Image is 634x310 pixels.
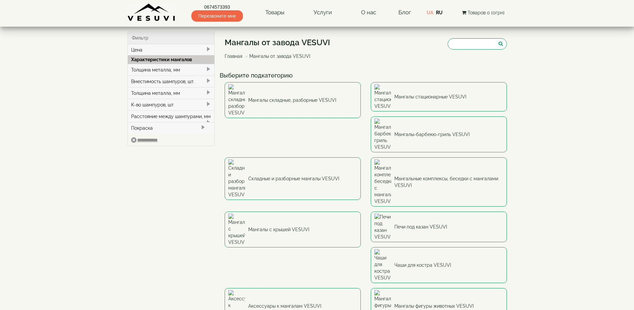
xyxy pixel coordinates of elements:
img: Чаши для костра VESUVI [374,249,391,281]
li: Мангалы от завода VESUVI [244,53,310,60]
div: Характеристики мангалов [128,55,215,64]
img: Мангалы складные, разборные VESUVI [228,84,245,116]
img: Мангалы-барбекю-гриль VESUVI [374,118,391,150]
div: К-во шампуров, шт [128,99,215,110]
div: Расстояние между шампурами, мм [128,110,215,122]
a: Услуги [307,5,338,20]
a: Мангальные комплексы, беседки с мангалами VESUVI Мангальные комплексы, беседки с мангалами VESUVI [371,157,507,207]
a: RU [436,10,443,15]
img: Завод VESUVI [127,3,176,22]
a: Мангалы складные, разборные VESUVI Мангалы складные, разборные VESUVI [225,82,361,118]
a: Главная [225,54,242,59]
img: Мангальные комплексы, беседки с мангалами VESUVI [374,159,391,205]
img: Мангалы стационарные VESUVI [374,84,391,109]
a: Складные и разборные мангалы VESUVI Складные и разборные мангалы VESUVI [225,157,361,200]
a: Мангалы стационарные VESUVI Мангалы стационарные VESUVI [371,82,507,111]
a: Товары [259,5,291,20]
span: Перезвоните мне [191,10,243,22]
span: Товаров 0 (0грн) [468,10,505,15]
h1: Мангалы от завода VESUVI [225,38,330,47]
div: Толщина металла, мм [128,64,215,76]
div: Покраска [128,122,215,134]
a: Печи под казан VESUVI Печи под казан VESUVI [371,212,507,242]
h4: Выберите подкатегорию [220,72,512,79]
div: Вместимость шампуров, шт. [128,76,215,87]
a: UA [427,10,433,15]
a: О нас [354,5,383,20]
div: Толщина металла, мм [128,87,215,99]
a: Чаши для костра VESUVI Чаши для костра VESUVI [371,247,507,283]
a: Блог [398,9,411,16]
img: Печи под казан VESUVI [374,214,391,240]
div: Цена [128,44,215,56]
a: Мангалы с крышей VESUVI Мангалы с крышей VESUVI [225,212,361,247]
a: 0674573393 [191,4,243,10]
button: Товаров 0 (0грн) [460,9,507,16]
img: Мангалы с крышей VESUVI [228,214,245,245]
div: Фильтр [128,32,215,44]
a: Мангалы-барбекю-гриль VESUVI Мангалы-барбекю-гриль VESUVI [371,116,507,152]
img: Складные и разборные мангалы VESUVI [228,159,245,198]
